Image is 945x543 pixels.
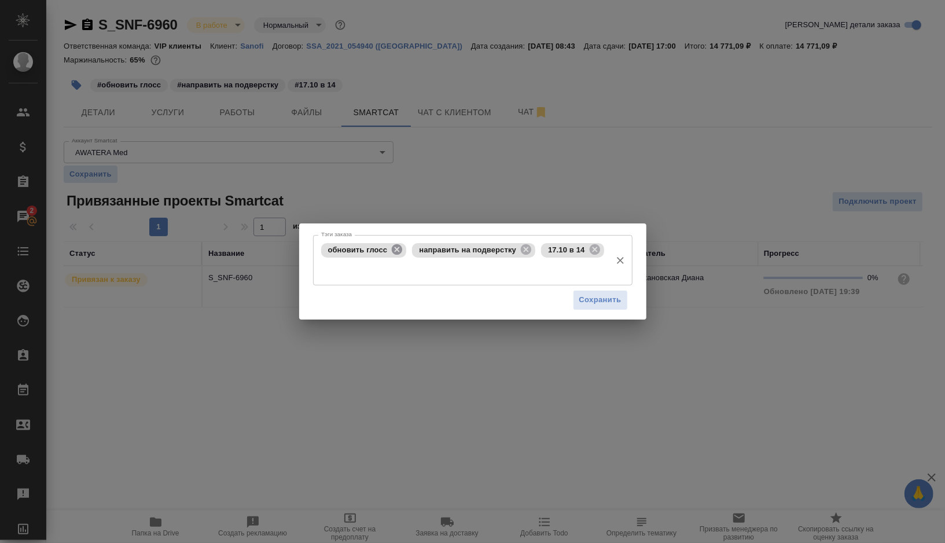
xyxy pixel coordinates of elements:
div: 17.10 в 14 [541,243,604,258]
div: направить на подверстку [412,243,535,258]
span: Сохранить [579,293,622,307]
div: обновить глосс [321,243,407,258]
span: 17.10 в 14 [541,245,591,254]
button: Очистить [612,252,628,269]
span: направить на подверстку [412,245,523,254]
span: обновить глосс [321,245,395,254]
button: Сохранить [573,290,628,310]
